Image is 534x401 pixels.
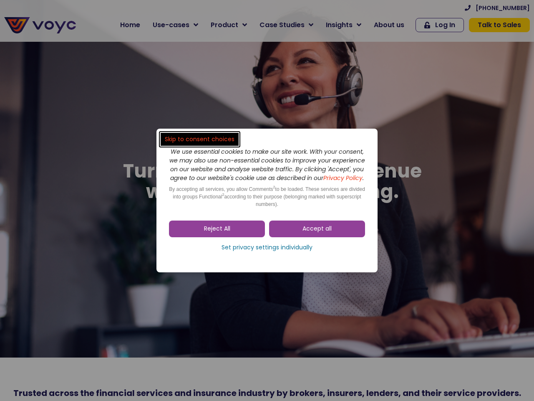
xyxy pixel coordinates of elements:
[269,221,365,237] a: Accept all
[273,185,275,189] sup: 2
[302,225,332,233] span: Accept all
[323,174,363,182] a: Privacy Policy
[169,186,365,207] span: By accepting all services, you allow Comments to be loaded. These services are divided into group...
[169,147,365,182] i: We use essential cookies to make our site work. With your consent, we may also use non-essential ...
[222,193,224,197] sup: 2
[169,221,265,237] a: Reject All
[161,133,239,146] a: Skip to consent choices
[222,244,312,252] span: Set privacy settings individually
[169,241,365,254] a: Set privacy settings individually
[204,225,230,233] span: Reject All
